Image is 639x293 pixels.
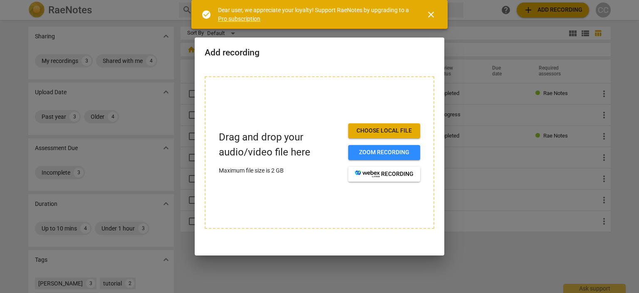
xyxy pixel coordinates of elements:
[348,167,420,182] button: recording
[218,15,260,22] a: Pro subscription
[201,10,211,20] span: check_circle
[421,5,441,25] button: Close
[218,6,411,23] div: Dear user, we appreciate your loyalty! Support RaeNotes by upgrading to a
[355,148,414,157] span: Zoom recording
[219,130,342,159] p: Drag and drop your audio/video file here
[426,10,436,20] span: close
[355,170,414,178] span: recording
[205,48,434,58] h2: Add recording
[348,123,420,138] button: Choose local file
[219,166,342,175] p: Maximum file size is 2 GB
[355,127,414,135] span: Choose local file
[348,145,420,160] button: Zoom recording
